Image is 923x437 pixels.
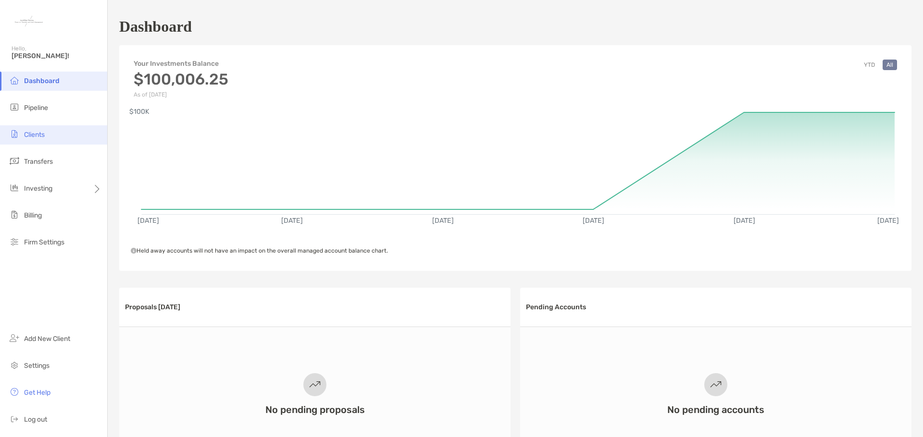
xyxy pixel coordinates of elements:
[24,238,64,246] span: Firm Settings
[877,217,899,225] text: [DATE]
[24,104,48,112] span: Pipeline
[9,236,20,247] img: firm-settings icon
[526,303,586,311] h3: Pending Accounts
[24,77,60,85] span: Dashboard
[131,247,388,254] span: Held away accounts will not have an impact on the overall managed account balance chart.
[583,217,604,225] text: [DATE]
[432,217,454,225] text: [DATE]
[24,362,50,370] span: Settings
[137,217,159,225] text: [DATE]
[9,74,20,86] img: dashboard icon
[281,217,303,225] text: [DATE]
[129,108,150,116] text: $100K
[134,70,228,88] h3: $100,006.25
[860,60,879,70] button: YTD
[9,386,20,398] img: get-help icon
[24,158,53,166] span: Transfers
[24,211,42,219] span: Billing
[125,303,180,311] h3: Proposals [DATE]
[24,415,47,424] span: Log out
[667,404,764,415] h3: No pending accounts
[24,131,45,139] span: Clients
[265,404,365,415] h3: No pending proposals
[9,155,20,167] img: transfers icon
[24,388,50,397] span: Get Help
[9,101,20,113] img: pipeline icon
[119,18,192,36] h1: Dashboard
[9,209,20,220] img: billing icon
[12,4,46,38] img: Zoe Logo
[9,128,20,140] img: clients icon
[24,184,52,193] span: Investing
[883,60,897,70] button: All
[9,359,20,371] img: settings icon
[134,60,228,68] h4: Your Investments Balance
[9,332,20,344] img: add_new_client icon
[12,52,101,60] span: [PERSON_NAME]!
[134,91,228,98] p: As of [DATE]
[9,413,20,425] img: logout icon
[24,335,70,343] span: Add New Client
[734,217,755,225] text: [DATE]
[9,182,20,194] img: investing icon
